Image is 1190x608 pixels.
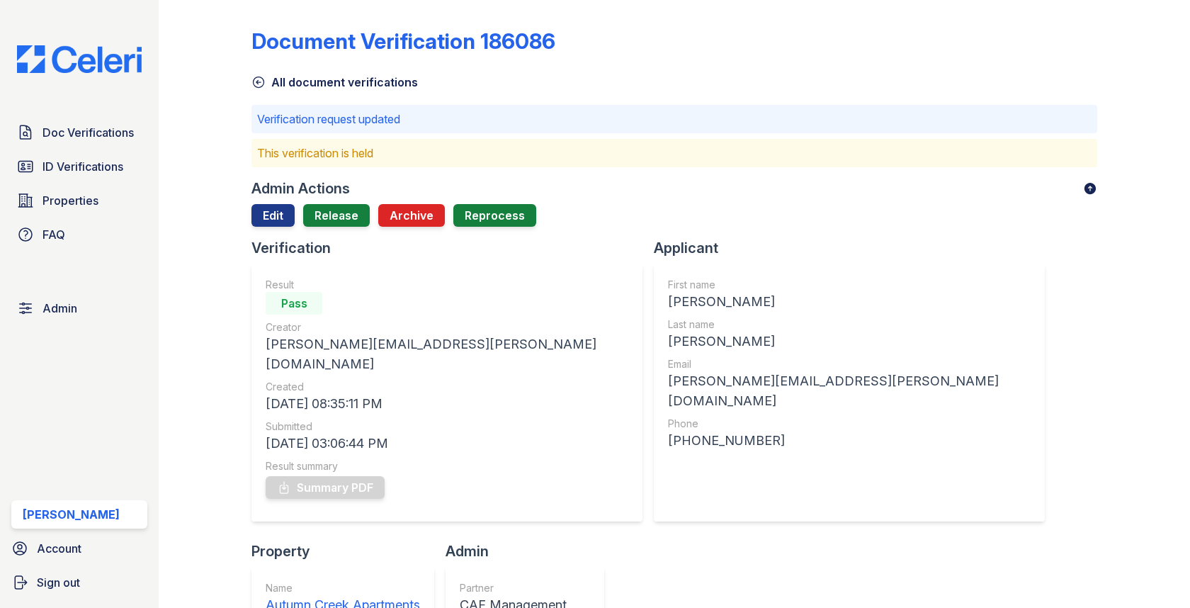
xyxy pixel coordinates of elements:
div: Phone [668,417,1031,431]
div: Partner [460,581,567,595]
div: First name [668,278,1031,292]
span: FAQ [42,226,65,243]
div: Result [266,278,628,292]
span: Doc Verifications [42,124,134,141]
div: Document Verification 186086 [251,28,555,54]
p: Verification request updated [257,111,1091,128]
div: [PERSON_NAME][EMAIL_ADDRESS][PERSON_NAME][DOMAIN_NAME] [668,371,1031,411]
div: [DATE] 08:35:11 PM [266,394,628,414]
div: [DATE] 03:06:44 PM [266,434,628,454]
div: Email [668,357,1031,371]
div: Result summary [266,459,628,473]
div: [PERSON_NAME] [23,506,120,523]
a: FAQ [11,220,147,249]
div: Creator [266,320,628,334]
a: Edit [251,204,295,227]
p: This verification is held [257,145,1091,162]
a: Admin [11,294,147,322]
img: CE_Logo_Blue-a8612792a0a2168367f1c8372b55b34899dd931a85d93a1a3d3e32e68fde9ad4.png [6,45,153,73]
a: ID Verifications [11,152,147,181]
span: Sign out [37,574,80,591]
div: Property [251,541,446,561]
div: [PERSON_NAME][EMAIL_ADDRESS][PERSON_NAME][DOMAIN_NAME] [266,334,628,374]
div: Name [266,581,420,595]
button: Reprocess [453,204,536,227]
div: [PERSON_NAME] [668,332,1031,351]
div: Admin Actions [251,179,350,198]
div: Submitted [266,420,628,434]
div: [PERSON_NAME] [668,292,1031,312]
a: Account [6,534,153,563]
span: Properties [42,192,98,209]
span: Account [37,540,81,557]
a: All document verifications [251,74,418,91]
button: Archive [378,204,445,227]
a: Doc Verifications [11,118,147,147]
span: ID Verifications [42,158,123,175]
a: Sign out [6,568,153,597]
a: Properties [11,186,147,215]
div: Created [266,380,628,394]
div: Pass [266,292,322,315]
a: Release [303,204,370,227]
div: [PHONE_NUMBER] [668,431,1031,451]
div: Verification [251,238,654,258]
div: Last name [668,317,1031,332]
div: Applicant [654,238,1056,258]
div: Admin [446,541,616,561]
span: Admin [42,300,77,317]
